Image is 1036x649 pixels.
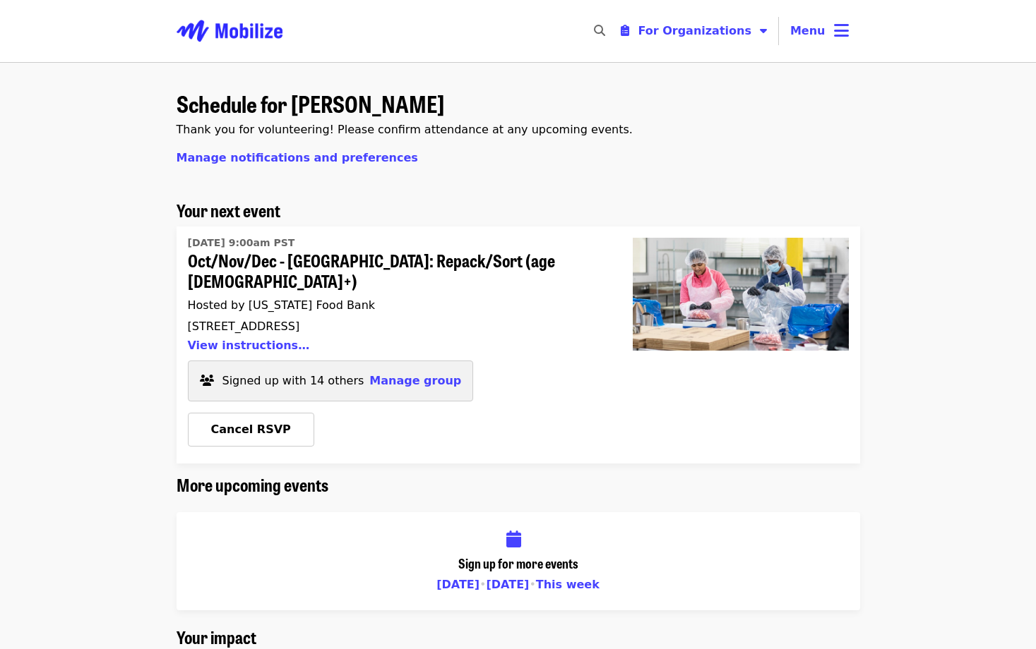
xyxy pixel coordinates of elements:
[486,578,529,591] a: [DATE]
[638,24,751,37] span: For Organizations
[614,14,625,48] input: Search
[621,24,629,37] i: clipboard-list icon
[760,24,767,37] i: caret-down icon
[188,339,310,352] button: View instructions…
[177,8,282,54] img: Mobilize - Home
[480,578,486,591] span: •
[188,298,376,312] span: Hosted by [US_STATE] Food Bank
[506,529,521,550] i: calendar icon
[779,14,860,48] button: Toggle account menu
[200,374,214,387] i: users icon
[188,413,314,447] button: Cancel RSVP
[458,554,578,572] span: Sign up for more events
[188,320,599,333] div: [STREET_ADDRESS]
[594,24,605,37] i: search icon
[529,578,535,591] span: •
[609,17,778,45] button: Toggle organizer menu
[188,236,295,250] time: [DATE] 9:00am PST
[621,226,860,463] a: Oct/Nov/Dec - Beaverton: Repack/Sort (age 10+)
[177,624,256,649] span: Your impact
[177,472,328,497] span: More upcoming events
[222,374,364,387] span: Signed up with 14 others
[436,578,480,591] a: [DATE]
[177,87,444,120] span: Schedule for [PERSON_NAME]
[369,372,461,389] button: Manage group
[790,24,826,37] span: Menu
[633,238,849,351] img: Oct/Nov/Dec - Beaverton: Repack/Sort (age 10+)
[177,151,418,164] a: Manage notifications and preferences
[177,198,280,222] span: Your next event
[188,232,599,360] a: Oct/Nov/Dec - Beaverton: Repack/Sort (age 10+)
[834,20,849,41] i: bars icon
[188,250,599,291] span: Oct/Nov/Dec - [GEOGRAPHIC_DATA]: Repack/Sort (age [DEMOGRAPHIC_DATA]+)
[211,423,291,436] span: Cancel RSVP
[369,374,461,387] span: Manage group
[177,123,633,136] span: Thank you for volunteering! Please confirm attendance at any upcoming events.
[536,578,600,591] a: This week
